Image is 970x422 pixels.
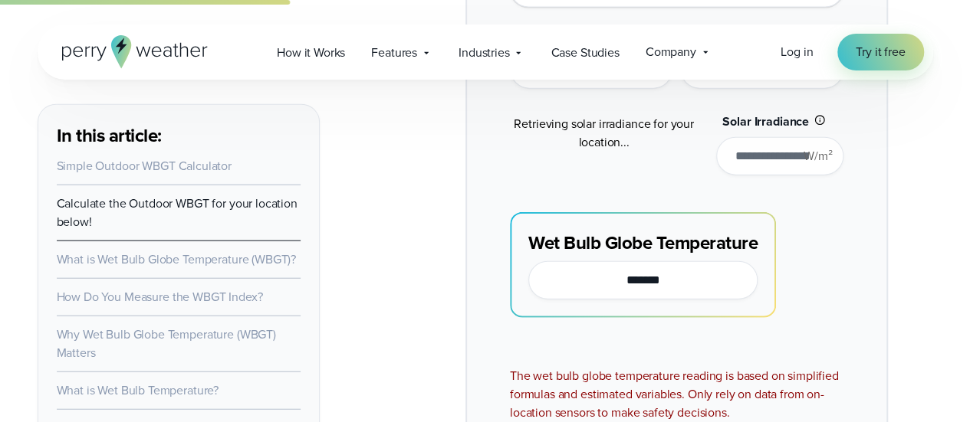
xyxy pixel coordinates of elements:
[459,44,509,62] span: Industries
[57,250,297,268] a: What is Wet Bulb Globe Temperature (WBGT)?
[57,123,301,148] h3: In this article:
[510,367,843,422] div: The wet bulb globe temperature reading is based on simplified formulas and estimated variables. O...
[57,381,219,399] a: What is Wet Bulb Temperature?
[646,43,696,61] span: Company
[856,43,905,61] span: Try it free
[514,115,694,151] span: Retrieving solar irradiance for your location...
[57,157,232,175] a: Simple Outdoor WBGT Calculator
[722,113,809,130] span: Solar Irradiance
[781,43,813,61] a: Log in
[277,44,345,62] span: How it Works
[371,44,417,62] span: Features
[837,34,923,70] a: Try it free
[57,325,276,361] a: Why Wet Bulb Globe Temperature (WBGT) Matters
[57,195,298,231] a: Calculate the Outdoor WBGT for your location below!
[57,288,263,306] a: How Do You Measure the WBGT Index?
[538,37,632,68] a: Case Studies
[551,44,619,62] span: Case Studies
[264,37,358,68] a: How it Works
